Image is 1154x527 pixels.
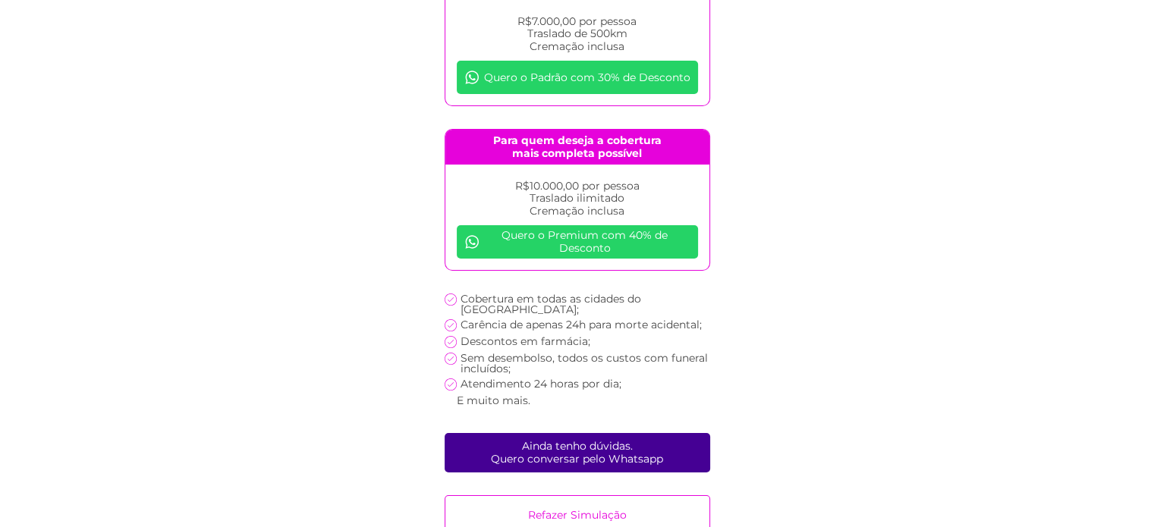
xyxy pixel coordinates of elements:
img: check icon [445,353,457,365]
p: Descontos em farmácia; [461,336,590,347]
a: Quero o Premium com 40% de Desconto [457,225,698,259]
img: whatsapp [464,234,480,249]
img: check icon [445,336,457,348]
img: whatsapp [464,70,480,85]
p: Cobertura em todas as cidades do [GEOGRAPHIC_DATA]; [461,293,710,315]
img: check icon [445,319,457,331]
h4: Para quem deseja a cobertura mais completa possível [445,130,709,165]
p: E muito mais. [457,395,530,406]
p: Carência de apenas 24h para morte acidental; [461,319,702,330]
img: check icon [445,293,457,306]
img: check icon [445,378,457,391]
a: Ainda tenho dúvidas.Quero conversar pelo Whatsapp [445,433,710,472]
p: R$7.000,00 por pessoa Traslado de 500km Cremação inclusa [457,15,698,53]
a: Quero o Padrão com 30% de Desconto [457,61,698,94]
p: Sem desembolso, todos os custos com funeral incluídos; [461,353,710,374]
p: R$10.000,00 por pessoa Traslado ilimitado Cremação inclusa [457,180,698,218]
p: Atendimento 24 horas por dia; [461,378,621,389]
